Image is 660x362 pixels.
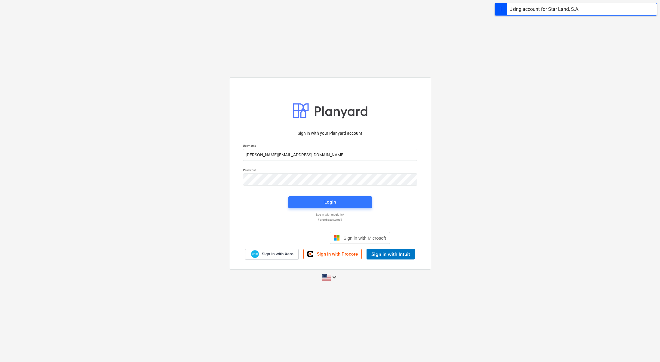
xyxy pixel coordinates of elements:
img: Xero logo [251,250,259,258]
a: Sign in with Xero [245,249,299,259]
a: Log in with magic link [240,213,420,216]
p: Password [243,168,417,173]
iframe: Sign in with Google Button [267,231,328,244]
i: keyboard_arrow_down [331,274,338,281]
div: Login [324,198,336,206]
a: Forgot password? [240,218,420,222]
span: Sign in with Xero [262,251,293,257]
img: Microsoft logo [334,235,340,241]
a: Sign in with Procore [303,249,362,259]
div: Using account for Star Land, S.A. [509,6,579,13]
span: Sign in with Microsoft [343,235,386,241]
button: Login [288,196,372,208]
p: Username [243,144,417,149]
p: Sign in with your Planyard account [243,130,417,137]
input: Username [243,149,417,161]
span: Sign in with Procore [317,251,358,257]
